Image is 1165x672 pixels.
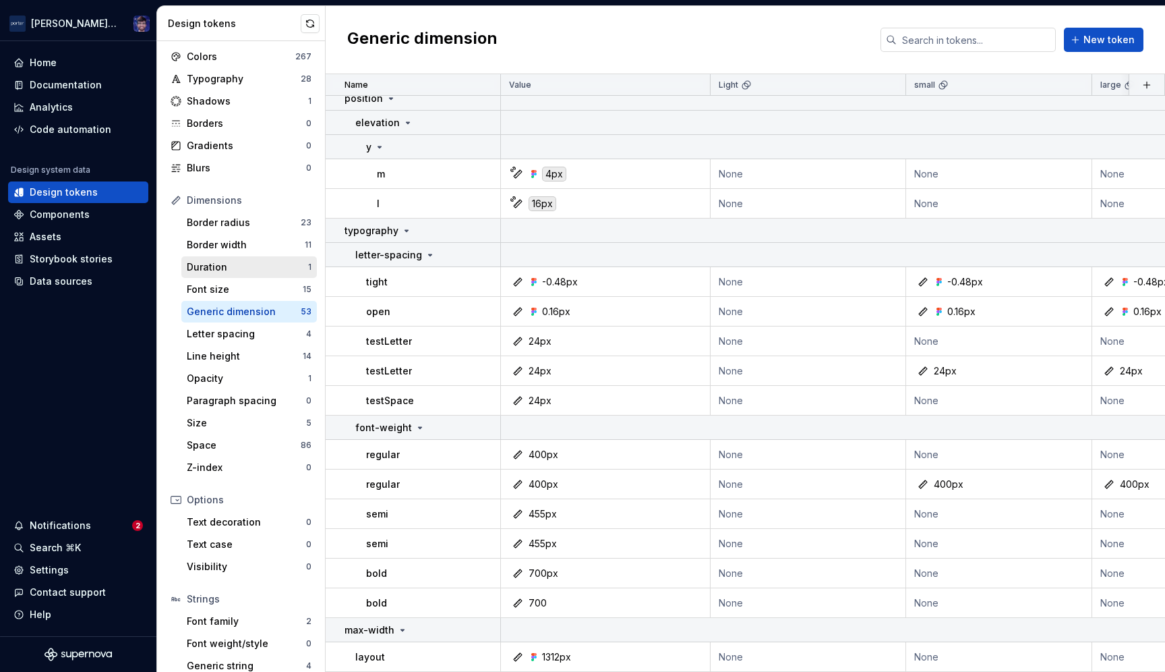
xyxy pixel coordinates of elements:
[44,648,112,661] svg: Supernova Logo
[301,440,311,451] div: 86
[711,642,906,672] td: None
[187,238,305,252] div: Border width
[355,248,422,262] p: letter-spacing
[30,101,73,114] div: Analytics
[181,534,317,555] a: Text case0
[132,520,143,531] span: 2
[345,224,398,237] p: typography
[187,50,295,63] div: Colors
[306,462,311,473] div: 0
[187,216,301,229] div: Border radius
[719,80,738,90] p: Light
[187,394,306,408] div: Paragraph spacing
[181,457,317,478] a: Z-index0
[947,305,976,318] div: 0.16px
[8,226,148,248] a: Assets
[1120,364,1143,378] div: 24px
[30,78,102,92] div: Documentation
[181,212,317,233] a: Border radius23
[366,537,388,551] p: semi
[8,604,148,625] button: Help
[347,28,498,52] h2: Generic dimension
[187,637,306,650] div: Font weight/style
[1083,33,1135,47] span: New token
[366,364,412,378] p: testLetter
[934,478,963,491] div: 400px
[181,511,317,533] a: Text decoration0
[187,161,306,175] div: Blurs
[187,416,306,430] div: Size
[529,364,551,378] div: 24px
[181,556,317,578] a: Visibility0
[529,335,551,348] div: 24px
[366,567,387,580] p: bold
[181,279,317,300] a: Font size15
[906,529,1092,559] td: None
[306,140,311,151] div: 0
[366,140,371,154] p: y
[711,470,906,499] td: None
[906,588,1092,618] td: None
[30,56,57,69] div: Home
[8,248,148,270] a: Storybook stories
[366,478,400,491] p: regular
[301,306,311,317] div: 53
[30,608,51,621] div: Help
[8,74,148,96] a: Documentation
[187,461,306,474] div: Z-index
[711,356,906,386] td: None
[8,515,148,536] button: Notifications2
[529,394,551,408] div: 24px
[711,440,906,470] td: None
[711,327,906,356] td: None
[165,157,317,179] a: Blurs0
[301,217,311,228] div: 23
[8,582,148,603] button: Contact support
[187,372,308,385] div: Opacity
[168,17,301,30] div: Design tokens
[529,507,557,521] div: 455px
[187,349,303,363] div: Line height
[306,163,311,173] div: 0
[30,275,92,288] div: Data sources
[3,9,154,38] button: [PERSON_NAME] AirlinesColin LeBlanc
[308,262,311,273] div: 1
[509,80,531,90] p: Value
[906,159,1092,189] td: None
[529,596,547,610] div: 700
[181,412,317,434] a: Size5
[366,596,387,610] p: bold
[934,364,957,378] div: 24px
[133,16,150,32] img: Colin LeBlanc
[306,616,311,627] div: 2
[914,80,935,90] p: small
[906,499,1092,529] td: None
[187,493,311,507] div: Options
[181,611,317,632] a: Font family2
[1133,305,1162,318] div: 0.16px
[529,196,556,211] div: 16px
[9,16,26,32] img: f0306bc8-3074-41fb-b11c-7d2e8671d5eb.png
[30,186,98,199] div: Design tokens
[30,252,113,266] div: Storybook stories
[187,117,306,130] div: Borders
[30,208,90,221] div: Components
[187,439,301,452] div: Space
[542,650,571,664] div: 1312px
[303,351,311,362] div: 14
[366,507,388,521] p: semi
[11,165,90,175] div: Design system data
[345,92,383,105] p: position
[306,561,311,572] div: 0
[187,515,306,529] div: Text decoration
[181,390,317,412] a: Paragraph spacing0
[187,260,308,274] div: Duration
[8,96,148,118] a: Analytics
[306,517,311,528] div: 0
[8,537,148,559] button: Search ⌘K
[295,51,311,62] div: 267
[187,283,303,296] div: Font size
[1120,478,1149,491] div: 400px
[187,560,306,573] div: Visibility
[30,563,69,577] div: Settings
